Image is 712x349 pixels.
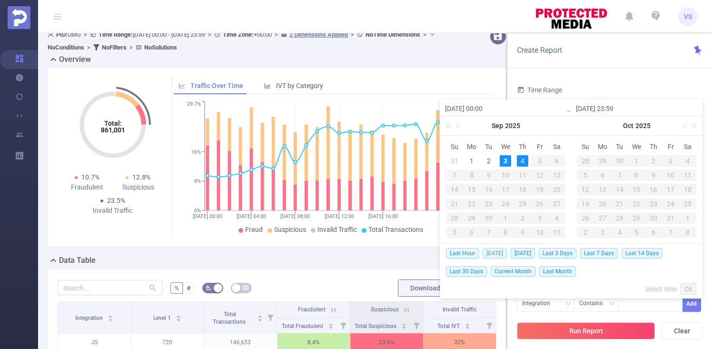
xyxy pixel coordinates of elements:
[662,168,679,182] td: October 10, 2025
[662,182,679,197] td: October 17, 2025
[99,31,133,38] b: Time Range:
[594,198,611,209] div: 20
[611,184,628,195] div: 14
[104,120,121,127] tspan: Total:
[645,154,662,168] td: October 2, 2025
[679,211,696,225] td: November 1, 2025
[517,322,655,339] button: Run Report
[410,318,423,333] i: Filter menu
[480,197,497,211] td: September 23, 2025
[514,182,531,197] td: September 18, 2025
[634,116,652,135] a: 2025
[548,155,565,167] div: 6
[401,322,406,325] i: icon: caret-up
[548,227,565,238] div: 11
[628,170,645,181] div: 8
[611,170,628,181] div: 7
[548,212,565,224] div: 4
[628,211,645,225] td: October 29, 2025
[223,31,254,38] b: Time Zone:
[611,154,628,168] td: September 30, 2025
[446,140,463,154] th: Sun
[662,140,679,154] th: Fri
[679,198,696,209] div: 25
[611,211,628,225] td: October 28, 2025
[108,314,113,317] i: icon: caret-up
[622,116,634,135] a: Oct
[368,226,423,233] span: Total Transactions
[466,155,477,167] div: 1
[531,212,548,224] div: 3
[257,318,262,320] i: icon: caret-down
[497,170,514,181] div: 10
[463,168,480,182] td: September 8, 2025
[662,211,679,225] td: October 31, 2025
[548,140,565,154] th: Sat
[497,227,514,238] div: 8
[628,142,645,151] span: We
[446,170,463,181] div: 7
[514,140,531,154] th: Thu
[274,226,306,233] span: Suspicious
[645,182,662,197] td: October 16, 2025
[8,6,30,29] img: Protected Media
[531,170,548,181] div: 12
[206,285,211,290] i: icon: bg-colors
[531,142,548,151] span: Fr
[81,173,99,181] span: 10.7%
[446,248,479,259] span: Last Hour
[398,279,466,297] button: Download PDF
[662,154,679,168] td: October 3, 2025
[480,182,497,197] td: September 16, 2025
[483,318,496,333] i: Filter menu
[662,184,679,195] div: 17
[445,103,566,114] input: Start date
[628,155,645,167] div: 1
[645,184,662,195] div: 16
[463,142,480,151] span: Mo
[679,184,696,195] div: 18
[463,184,480,195] div: 15
[480,142,497,151] span: Tu
[276,82,323,90] span: IVT by Category
[548,168,565,182] td: September 13, 2025
[628,225,645,239] td: November 5, 2025
[531,154,548,168] td: September 5, 2025
[463,211,480,225] td: September 29, 2025
[243,285,248,290] i: icon: table
[102,44,127,51] b: No Filters
[514,184,531,195] div: 18
[531,225,548,239] td: October 10, 2025
[174,284,179,292] span: %
[463,182,480,197] td: September 15, 2025
[531,197,548,211] td: September 26, 2025
[684,7,692,26] span: VS
[628,140,645,154] th: Wed
[132,173,150,181] span: 12.8%
[577,170,594,181] div: 5
[371,306,399,313] span: Suspicious
[548,197,565,211] td: September 27, 2025
[328,322,334,328] div: Sort
[577,184,594,195] div: 12
[548,211,565,225] td: October 4, 2025
[662,197,679,211] td: October 24, 2025
[483,248,507,259] span: [DATE]
[187,101,201,108] tspan: 29.7%
[531,227,548,238] div: 10
[298,306,326,313] span: Fraudulent
[144,44,177,51] b: No Solutions
[679,197,696,211] td: October 25, 2025
[628,227,645,238] div: 5
[662,198,679,209] div: 24
[514,198,531,209] div: 25
[645,142,662,151] span: Th
[577,182,594,197] td: October 12, 2025
[257,314,263,319] div: Sort
[443,306,477,313] span: Invalid Traffic
[611,198,628,209] div: 21
[446,154,463,168] td: August 31, 2025
[514,168,531,182] td: September 11, 2025
[609,301,615,308] i: icon: down
[594,168,611,182] td: October 6, 2025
